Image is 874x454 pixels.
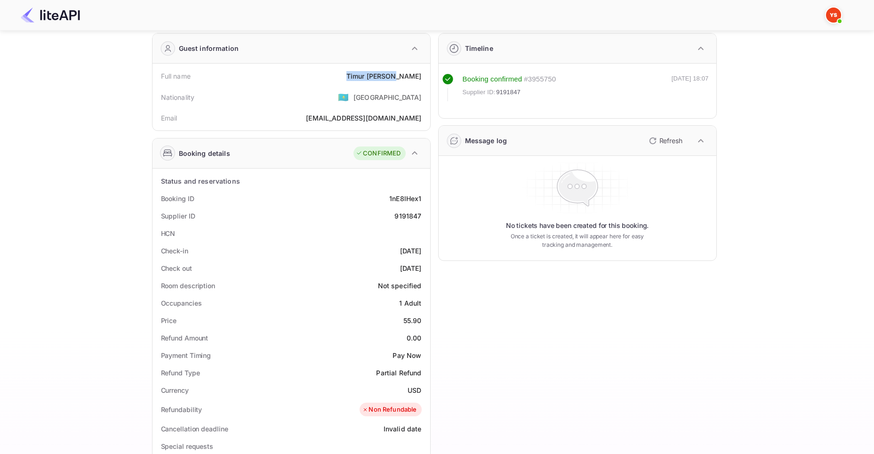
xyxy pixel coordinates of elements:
div: 1 Adult [399,298,421,308]
div: 1nE8lHex1 [389,194,421,203]
div: CONFIRMED [356,149,401,158]
div: Refund Type [161,368,200,378]
div: Currency [161,385,189,395]
div: Check out [161,263,192,273]
div: Supplier ID [161,211,195,221]
div: Check-in [161,246,188,256]
div: Status and reservations [161,176,240,186]
div: [EMAIL_ADDRESS][DOMAIN_NAME] [306,113,421,123]
div: Not specified [378,281,422,291]
div: Booking ID [161,194,194,203]
div: 55.90 [403,316,422,325]
img: Yandex Support [826,8,841,23]
div: Occupancies [161,298,202,308]
div: [DATE] [400,263,422,273]
div: Booking confirmed [463,74,522,85]
div: Full name [161,71,191,81]
div: Payment Timing [161,350,211,360]
div: Message log [465,136,507,146]
span: United States [338,89,349,105]
div: Timeline [465,43,493,53]
img: LiteAPI Logo [21,8,80,23]
div: Refundability [161,405,202,414]
button: Refresh [643,133,686,148]
div: Partial Refund [376,368,421,378]
div: Refund Amount [161,333,208,343]
div: Booking details [179,148,230,158]
span: 9191847 [496,88,521,97]
div: 0.00 [407,333,422,343]
span: Supplier ID: [463,88,496,97]
div: 9191847 [394,211,421,221]
div: USD [408,385,421,395]
div: # 3955750 [524,74,556,85]
div: Invalid date [384,424,422,434]
div: HCN [161,228,176,238]
div: [DATE] 18:07 [672,74,709,101]
div: [DATE] [400,246,422,256]
div: Pay Now [393,350,421,360]
div: Nationality [161,92,195,102]
div: [GEOGRAPHIC_DATA] [353,92,422,102]
div: Timur [PERSON_NAME] [346,71,422,81]
p: No tickets have been created for this booking. [506,221,649,230]
p: Refresh [659,136,682,146]
div: Guest information [179,43,239,53]
div: Room description [161,281,215,291]
div: Non Refundable [362,405,417,414]
p: Once a ticket is created, it will appear here for easy tracking and management. [503,232,652,249]
div: Special requests [161,441,213,451]
div: Cancellation deadline [161,424,228,434]
div: Email [161,113,177,123]
div: Price [161,316,177,325]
